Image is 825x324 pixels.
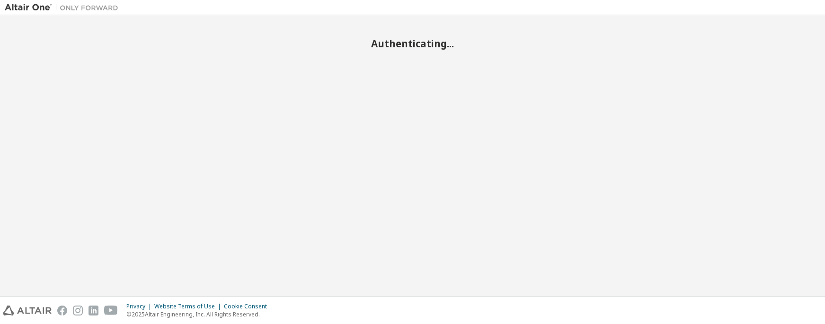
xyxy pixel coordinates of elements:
[3,306,52,315] img: altair_logo.svg
[224,303,273,310] div: Cookie Consent
[126,310,273,318] p: © 2025 Altair Engineering, Inc. All Rights Reserved.
[5,37,820,50] h2: Authenticating...
[57,306,67,315] img: facebook.svg
[5,3,123,12] img: Altair One
[126,303,154,310] div: Privacy
[73,306,83,315] img: instagram.svg
[154,303,224,310] div: Website Terms of Use
[89,306,98,315] img: linkedin.svg
[104,306,118,315] img: youtube.svg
